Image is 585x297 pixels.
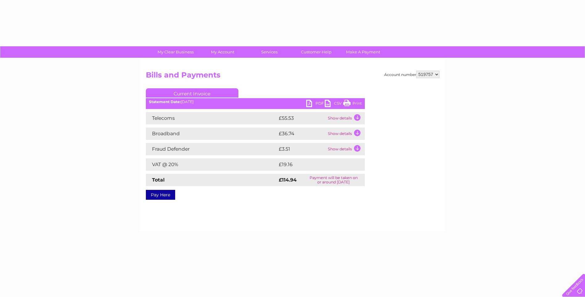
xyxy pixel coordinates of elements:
[146,112,277,124] td: Telecoms
[325,100,343,109] a: CSV
[146,128,277,140] td: Broadband
[146,143,277,155] td: Fraud Defender
[384,71,439,78] div: Account number
[303,174,365,186] td: Payment will be taken on or around [DATE]
[277,158,351,171] td: £19.16
[326,128,365,140] td: Show details
[146,71,439,82] h2: Bills and Payments
[146,88,238,98] a: Current Invoice
[146,100,365,104] div: [DATE]
[306,100,325,109] a: PDF
[149,99,181,104] b: Statement Date:
[244,46,295,58] a: Services
[326,143,365,155] td: Show details
[343,100,362,109] a: Print
[326,112,365,124] td: Show details
[279,177,297,183] strong: £114.94
[197,46,248,58] a: My Account
[291,46,342,58] a: Customer Help
[277,112,326,124] td: £55.53
[277,143,326,155] td: £3.51
[146,190,175,200] a: Pay Here
[146,158,277,171] td: VAT @ 20%
[277,128,326,140] td: £36.74
[150,46,201,58] a: My Clear Business
[152,177,165,183] strong: Total
[338,46,389,58] a: Make A Payment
